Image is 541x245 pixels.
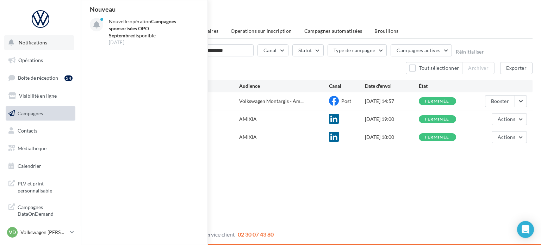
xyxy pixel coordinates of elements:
div: AMIXIA [239,134,257,141]
button: Type de campagne [328,44,387,56]
a: PLV et print personnalisable [4,176,77,197]
div: Open Intercom Messenger [517,221,534,238]
button: Actions [492,131,527,143]
button: Campagnes actives [391,44,452,56]
span: 02 30 07 43 80 [238,231,274,238]
div: Audience [239,82,329,90]
div: [DATE] 19:00 [365,116,419,123]
div: terminée [424,135,449,140]
span: Notifications [19,39,47,45]
div: Mes campagnes [89,11,533,22]
div: terminée [424,117,449,122]
button: Booster [485,95,515,107]
a: Boîte de réception54 [4,70,77,85]
button: Actions [492,113,527,125]
a: Médiathèque [4,141,77,156]
button: Tout sélectionner [406,62,462,74]
div: terminée [424,99,449,104]
div: État [419,82,473,90]
div: 54 [64,75,73,81]
a: Opérations [4,53,77,68]
span: Actions [498,116,515,122]
span: Volkswagen Montargis - Am... [239,98,304,105]
button: Réinitialiser [456,49,484,55]
span: Operations sur inscription [231,28,292,34]
span: Opérations [18,57,43,63]
span: Campagnes automatisées [304,28,362,34]
span: Actions [498,134,515,140]
span: Campagnes DataOnDemand [18,202,73,218]
button: Canal [257,44,288,56]
span: Boîte de réception [18,75,58,81]
a: Contacts [4,123,77,138]
button: Archiver [462,62,495,74]
span: PLV et print personnalisable [18,179,73,194]
div: [DATE] 18:00 [365,134,419,141]
div: Date d'envoi [365,82,419,90]
span: Calendrier [18,163,41,169]
span: Brouillons [374,28,399,34]
span: Médiathèque [18,145,46,151]
a: Visibilité en ligne [4,88,77,103]
div: Canal [329,82,365,90]
span: VD [9,229,16,236]
p: Volkswagen [PERSON_NAME] [20,229,67,236]
a: Campagnes [4,106,77,121]
span: Service client [203,231,235,238]
span: Campagnes [18,110,43,116]
button: Exporter [500,62,533,74]
a: Calendrier [4,159,77,173]
span: Visibilité en ligne [19,93,57,99]
div: [DATE] 14:57 [365,98,419,105]
button: Notifications [4,35,74,50]
a: VD Volkswagen [PERSON_NAME] [6,226,75,239]
span: Post [341,98,351,104]
span: Campagnes actives [397,47,440,53]
span: Contacts [18,128,37,134]
button: Statut [292,44,324,56]
a: Campagnes DataOnDemand [4,200,77,220]
div: AMIXIA [239,116,257,123]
